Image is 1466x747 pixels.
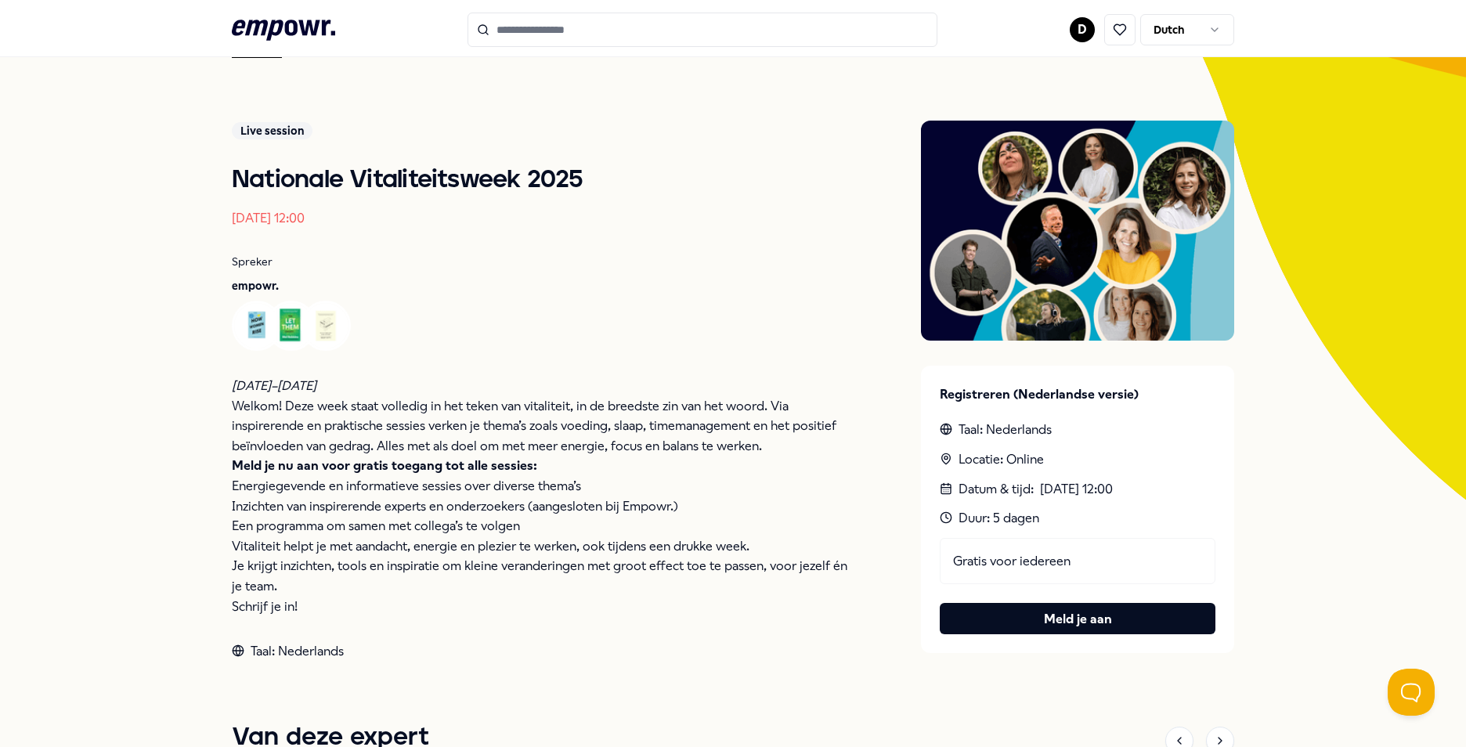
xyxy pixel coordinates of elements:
div: Datum & tijd : [940,479,1215,500]
div: Taal: Nederlands [940,420,1215,440]
img: Avatar [234,303,280,348]
img: Avatar [269,303,314,348]
time: [DATE] 12:00 [1040,479,1113,500]
div: Taal: Nederlands [232,641,858,662]
p: Vitaliteit helpt je met aandacht, energie en plezier te werken, ook tijdens een drukke week. [232,536,858,557]
img: Presenter image [921,121,1234,341]
p: Energiegevende en informatieve sessies over diverse thema’s [232,476,858,496]
div: Gratis voor iedereen [940,538,1215,585]
p: Spreker [232,253,858,270]
img: Avatar [303,303,348,348]
strong: Meld je nu aan voor gratis toegang tot alle sessies: [232,458,537,473]
p: Een programma om samen met collega’s te volgen [232,516,858,536]
p: Registreren (Nederlandse versie) [940,384,1215,405]
button: D [1070,17,1095,42]
h1: Nationale Vitaliteitsweek 2025 [232,164,858,196]
iframe: Help Scout Beacon - Open [1388,669,1435,716]
p: Welkom! Deze week staat volledig in het teken van vitaliteit, in de breedste zin van het woord. V... [232,396,858,456]
p: Je krijgt inzichten, tools en inspiratie om kleine veranderingen met groot effect toe te passen, ... [232,556,858,596]
a: Meld je aan [952,609,1203,630]
div: Live session [232,122,312,139]
button: Meld je aan [940,603,1215,634]
p: Inzichten van inspirerende experts en onderzoekers (aangesloten bij Empowr.) [232,496,858,517]
em: [DATE]–[DATE] [232,378,316,393]
p: empowr. [232,277,858,294]
time: [DATE] 12:00 [232,211,305,226]
p: Schrijf je in! [232,597,858,617]
div: Duur: 5 dagen [940,508,1215,529]
input: Search for products, categories or subcategories [468,13,937,47]
div: Locatie: Online [940,449,1215,470]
